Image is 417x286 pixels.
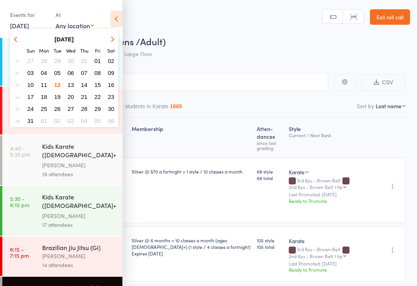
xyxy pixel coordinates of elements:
[132,168,251,175] div: Silver @ $70 a fortnight = 1 style / 10 classes a month
[10,246,29,259] time: 6:15 - 7:15 pm
[68,82,74,88] span: 13
[68,94,74,100] span: 20
[254,121,285,154] div: Atten­dances
[38,68,50,78] button: 04
[51,68,63,78] button: 05
[15,70,19,76] em: 32
[105,104,117,114] button: 30
[68,106,74,112] span: 27
[92,104,104,114] button: 29
[56,21,94,30] div: Any location
[27,82,34,88] span: 10
[2,186,122,236] a: 5:30 -6:10 pmKids Karate ([DEMOGRAPHIC_DATA]+) Intermediate+[PERSON_NAME]17 attendees
[289,184,342,189] div: 2nd Kyu - Brown Belt 1 tip
[54,47,61,54] small: Tuesday
[92,92,104,102] button: 22
[38,80,50,90] button: 11
[108,106,114,112] span: 30
[81,82,88,88] span: 14
[42,170,116,179] div: 19 attendees
[41,117,47,124] span: 01
[25,104,37,114] button: 24
[27,47,35,54] small: Sunday
[289,178,374,189] div: 3rd Kyu - Brown Belt
[65,116,77,126] button: 03
[66,47,76,54] small: Wednesday
[54,106,61,112] span: 26
[51,116,63,126] button: 02
[42,142,116,161] div: Kids Karate ([DEMOGRAPHIC_DATA]+) Beginners
[289,247,374,258] div: 3rd Kyu - Brown Belt
[54,82,61,88] span: 12
[15,94,19,100] em: 34
[15,82,19,88] em: 33
[105,56,117,66] button: 02
[25,80,37,90] button: 10
[124,50,152,58] span: Large Floor
[10,21,29,30] a: [DATE]
[27,106,34,112] span: 24
[42,243,116,252] div: Brazilian Jiu Jitsu (Gi)
[81,70,88,76] span: 07
[25,56,37,66] button: 27
[68,58,74,64] span: 30
[95,58,101,64] span: 01
[27,117,34,124] span: 31
[105,80,117,90] button: 16
[2,87,122,134] a: 4:00 -4:30 pmTiny Tigers - Karate (Ages [DEMOGRAPHIC_DATA])[PERSON_NAME]14 attendees
[54,70,61,76] span: 05
[95,70,101,76] span: 08
[108,58,114,64] span: 02
[92,68,104,78] button: 08
[78,56,90,66] button: 31
[42,192,116,211] div: Kids Karate ([DEMOGRAPHIC_DATA]+) Intermediate+
[41,82,47,88] span: 11
[108,94,114,100] span: 23
[25,68,37,78] button: 03
[38,104,50,114] button: 25
[81,106,88,112] span: 28
[95,82,101,88] span: 15
[54,58,61,64] span: 29
[132,237,251,257] div: Silver @ 6 months = 10 classes a month (ages [DEMOGRAPHIC_DATA]+) (1 style / 4 classes a fortnight)
[65,68,77,78] button: 06
[38,92,50,102] button: 18
[78,116,90,126] button: 04
[38,116,50,126] button: 01
[65,56,77,66] button: 30
[92,56,104,66] button: 01
[15,118,19,124] em: 36
[68,70,74,76] span: 06
[107,47,115,54] small: Saturday
[38,56,50,66] button: 28
[108,82,114,88] span: 16
[132,250,251,257] div: Expires [DATE]
[10,9,48,21] div: Events for
[65,80,77,90] button: 13
[108,70,114,76] span: 09
[41,106,47,112] span: 25
[289,192,374,197] small: Last Promoted: [DATE]
[95,47,100,54] small: Friday
[289,261,374,266] small: Last Promoted: [DATE]
[289,197,374,204] div: Ready to Promote
[105,116,117,126] button: 06
[257,175,282,181] span: 68 total
[15,58,19,64] em: 31
[27,94,34,100] span: 17
[289,266,374,273] div: Ready to Promote
[51,92,63,102] button: 19
[257,237,282,243] span: 105 style
[376,102,402,110] div: Last name
[257,168,282,175] span: 68 style
[170,103,182,109] div: 1665
[289,133,374,138] div: Current / Next Rank
[105,68,117,78] button: 09
[81,94,88,100] span: 21
[15,106,19,112] em: 35
[92,80,104,90] button: 15
[54,36,74,43] strong: [DATE]
[78,68,90,78] button: 07
[95,94,101,100] span: 22
[41,58,47,64] span: 28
